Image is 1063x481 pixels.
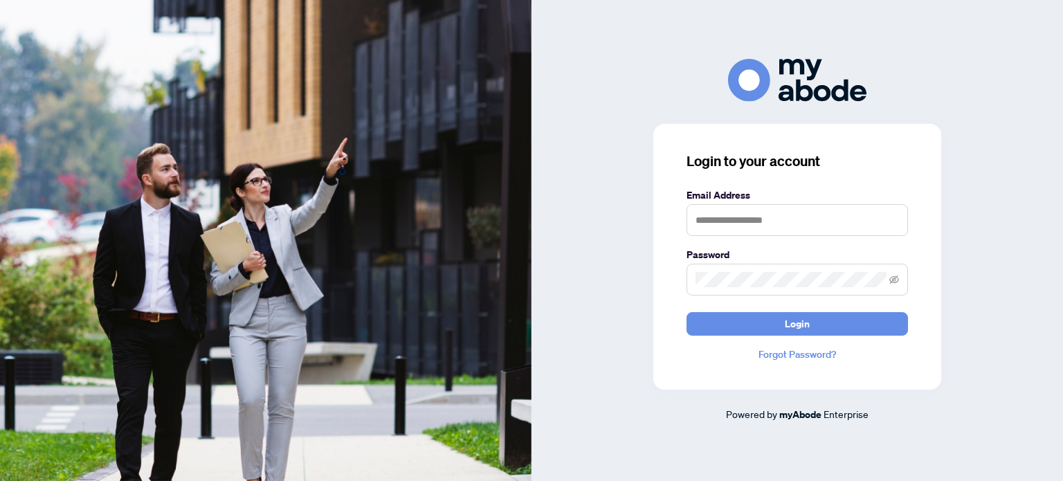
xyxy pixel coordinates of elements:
[779,407,821,422] a: myAbode
[687,312,908,336] button: Login
[687,188,908,203] label: Email Address
[728,59,866,101] img: ma-logo
[824,408,869,420] span: Enterprise
[687,347,908,362] a: Forgot Password?
[785,313,810,335] span: Login
[687,247,908,262] label: Password
[726,408,777,420] span: Powered by
[687,152,908,171] h3: Login to your account
[889,275,899,284] span: eye-invisible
